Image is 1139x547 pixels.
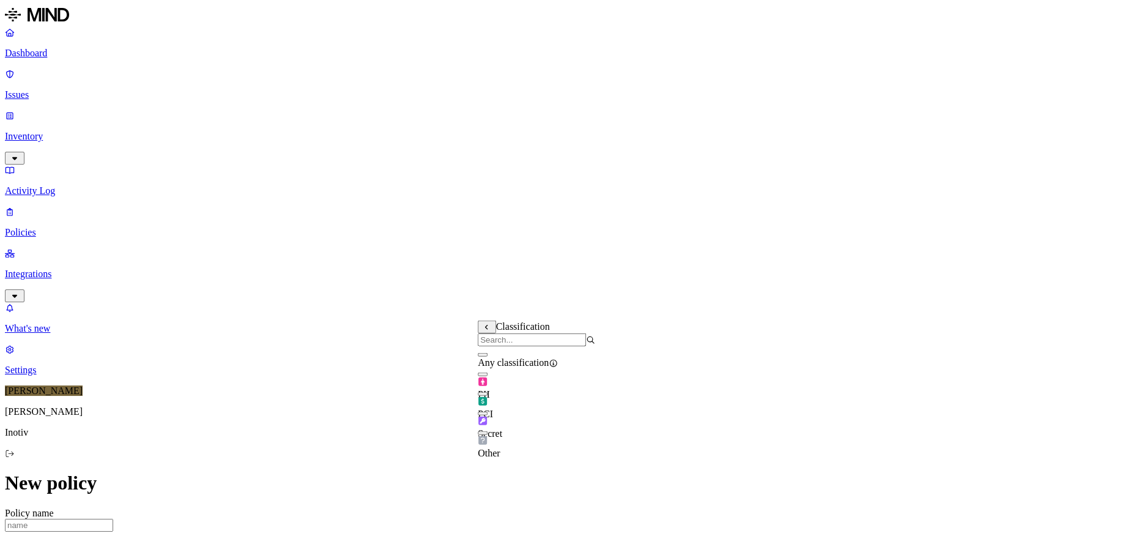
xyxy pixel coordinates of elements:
[5,131,1134,142] p: Inventory
[5,472,1134,494] h1: New policy
[5,185,1134,196] p: Activity Log
[5,427,1134,438] p: Inotiv
[5,302,1134,334] a: What's new
[5,269,1134,280] p: Integrations
[478,377,488,387] img: pii.svg
[5,344,1134,376] a: Settings
[5,385,83,396] span: [PERSON_NAME]
[478,333,586,346] input: Search...
[5,5,1134,27] a: MIND
[478,448,500,458] span: Other
[5,248,1134,300] a: Integrations
[5,165,1134,196] a: Activity Log
[478,357,549,368] span: Any classification
[478,416,488,426] img: secret.svg
[5,5,69,24] img: MIND
[5,48,1134,59] p: Dashboard
[478,396,488,406] img: pci.svg
[5,69,1134,100] a: Issues
[5,206,1134,238] a: Policies
[5,89,1134,100] p: Issues
[478,436,488,445] img: other.svg
[5,110,1134,163] a: Inventory
[496,321,550,332] span: Classification
[5,323,1134,334] p: What's new
[5,365,1134,376] p: Settings
[5,519,113,532] input: name
[5,27,1134,59] a: Dashboard
[5,508,54,518] label: Policy name
[5,227,1134,238] p: Policies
